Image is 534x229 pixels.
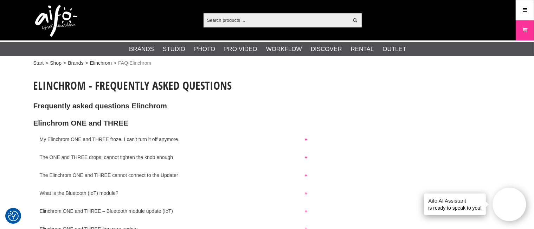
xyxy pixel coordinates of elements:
[428,197,482,204] h4: Aifo AI Assistant
[114,59,116,67] span: >
[90,59,112,67] a: Elinchrom
[33,118,501,128] h2: Elinchrom ONE and THREE
[424,193,486,215] div: is ready to speak to you!
[194,45,215,54] a: Photo
[351,45,374,54] a: Rental
[85,59,88,67] span: >
[163,45,185,54] a: Studio
[382,45,406,54] a: Outlet
[45,59,48,67] span: >
[33,101,501,111] h2: Frequently asked questions Elinchrom
[33,169,314,178] button: The Elinchrom ONE and THREE cannot connect to the Updater
[63,59,66,67] span: >
[33,133,314,142] button: My Elinchrom ONE and THREE froze. I can’t turn it off anymore.
[50,59,62,67] a: Shop
[33,151,314,160] button: The ONE and THREE drops; cannot tighten the knob enough
[33,187,314,196] button: What is the Bluetooth (IoT) module?
[8,211,19,221] img: Revisit consent button
[68,59,83,67] a: Brands
[129,45,154,54] a: Brands
[35,5,77,37] img: logo.png
[224,45,257,54] a: Pro Video
[33,78,501,93] h1: Elinchrom - Frequently asked questions
[204,15,349,25] input: Search products ...
[33,59,44,67] a: Start
[8,210,19,222] button: Consent Preferences
[311,45,342,54] a: Discover
[33,205,314,214] button: Elinchrom ONE and THREE – Bluetooth module update (IoT)
[266,45,302,54] a: Workflow
[118,59,151,67] span: FAQ Elinchrom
